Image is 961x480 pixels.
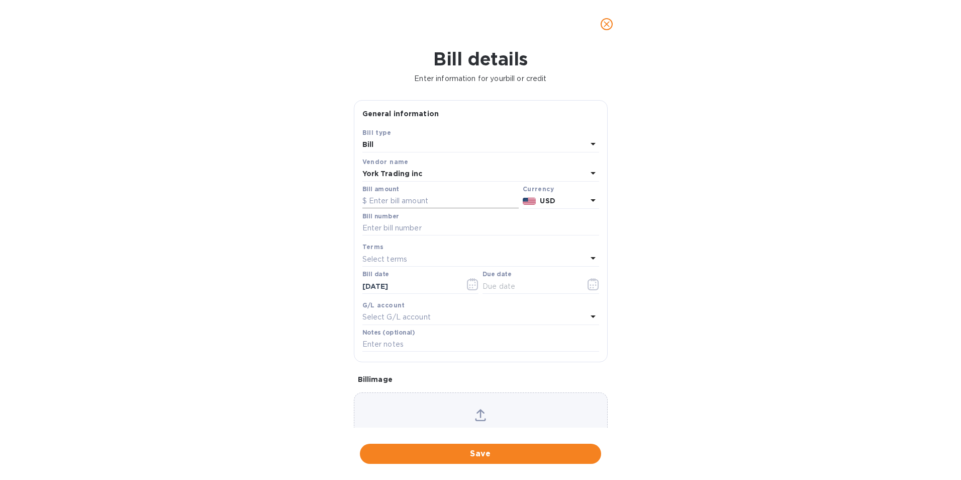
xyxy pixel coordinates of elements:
[483,272,511,278] label: Due date
[8,73,953,84] p: Enter information for your bill or credit
[360,444,601,464] button: Save
[362,301,405,309] b: G/L account
[595,12,619,36] button: close
[362,330,415,336] label: Notes (optional)
[362,140,374,148] b: Bill
[362,221,599,236] input: Enter bill number
[523,185,554,193] b: Currency
[368,448,593,460] span: Save
[362,186,399,192] label: Bill amount
[483,279,578,294] input: Due date
[8,48,953,69] h1: Bill details
[540,197,555,205] b: USD
[362,194,519,209] input: $ Enter bill amount
[362,337,599,352] input: Enter notes
[358,374,604,384] p: Bill image
[362,272,389,278] label: Bill date
[523,198,536,205] img: USD
[362,279,457,294] input: Select date
[362,129,392,136] b: Bill type
[362,254,408,265] p: Select terms
[362,170,423,178] b: York Trading inc
[362,158,409,166] b: Vendor name
[362,312,431,323] p: Select G/L account
[362,243,384,251] b: Terms
[362,213,399,219] label: Bill number
[354,427,607,448] p: Choose a bill and drag it here
[362,110,439,118] b: General information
